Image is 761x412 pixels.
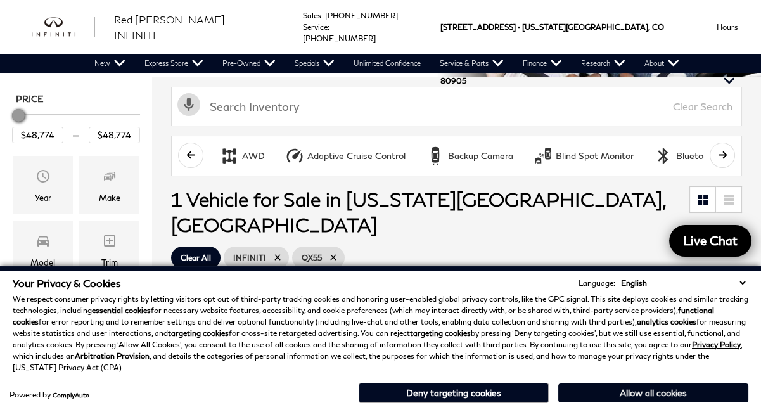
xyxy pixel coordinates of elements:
[513,54,572,73] a: Finance
[419,143,520,169] button: Backup CameraBackup Camera
[426,146,445,165] div: Backup Camera
[102,230,117,255] span: Trim
[618,277,748,289] select: Language Select
[430,54,513,73] a: Service & Parts
[10,391,89,399] div: Powered by
[32,17,95,37] a: infiniti
[440,54,466,108] span: 80905
[359,383,549,403] button: Deny targeting cookies
[135,54,213,73] a: Express Store
[178,143,203,168] button: scroll left
[30,255,55,269] div: Model
[410,328,471,338] strong: targeting cookies
[303,34,376,43] a: [PHONE_NUMBER]
[35,230,51,255] span: Model
[307,150,406,162] div: Adaptive Cruise Control
[572,54,635,73] a: Research
[13,156,73,214] div: YearYear
[303,22,328,32] span: Service
[242,150,265,162] div: AWD
[325,11,398,20] a: [PHONE_NUMBER]
[13,221,73,279] div: ModelModel
[676,150,717,162] div: Bluetooth
[35,191,51,205] div: Year
[99,191,120,205] div: Make
[32,17,95,37] img: INFINITI
[16,93,136,105] h5: Price
[171,188,665,236] span: 1 Vehicle for Sale in [US_STATE][GEOGRAPHIC_DATA], [GEOGRAPHIC_DATA]
[302,250,322,266] span: QX55
[285,146,304,165] div: Adaptive Cruise Control
[556,150,634,162] div: Blind Spot Monitor
[114,12,265,42] a: Red [PERSON_NAME] INFINITI
[101,255,118,269] div: Trim
[13,293,748,373] p: We respect consumer privacy rights by letting visitors opt out of third-party tracking cookies an...
[168,328,229,338] strong: targeting cookies
[181,250,211,266] span: Clear All
[579,280,615,287] div: Language:
[35,165,51,191] span: Year
[233,250,266,266] span: INFINITI
[635,54,689,73] a: About
[171,87,742,126] input: Search Inventory
[213,54,285,73] a: Pre-Owned
[303,11,321,20] span: Sales
[321,11,323,20] span: :
[527,143,641,169] button: Blind Spot MonitorBlind Spot Monitor
[114,13,225,41] span: Red [PERSON_NAME] INFINITI
[669,225,751,257] a: Live Chat
[89,127,140,143] input: Maximum
[647,143,724,169] button: BluetoothBluetooth
[79,221,139,279] div: TrimTrim
[654,146,673,165] div: Bluetooth
[12,127,63,143] input: Minimum
[85,54,689,73] nav: Main Navigation
[692,340,741,349] a: Privacy Policy
[448,150,513,162] div: Backup Camera
[344,54,430,73] a: Unlimited Confidence
[328,22,329,32] span: :
[75,351,150,361] strong: Arbitration Provision
[637,317,696,326] strong: analytics cookies
[92,306,151,315] strong: essential cookies
[79,156,139,214] div: MakeMake
[102,165,117,191] span: Make
[558,383,748,402] button: Allow all cookies
[220,146,239,165] div: AWD
[177,93,200,116] svg: Click to toggle on voice search
[12,109,25,122] div: Maximum Price
[534,146,553,165] div: Blind Spot Monitor
[12,105,140,143] div: Price
[677,233,744,248] span: Live Chat
[285,54,344,73] a: Specials
[53,391,89,399] a: ComplyAuto
[13,277,121,289] span: Your Privacy & Cookies
[710,143,735,168] button: scroll right
[440,22,664,86] a: [STREET_ADDRESS] • [US_STATE][GEOGRAPHIC_DATA], CO 80905
[278,143,412,169] button: Adaptive Cruise ControlAdaptive Cruise Control
[213,143,272,169] button: AWDAWD
[85,54,135,73] a: New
